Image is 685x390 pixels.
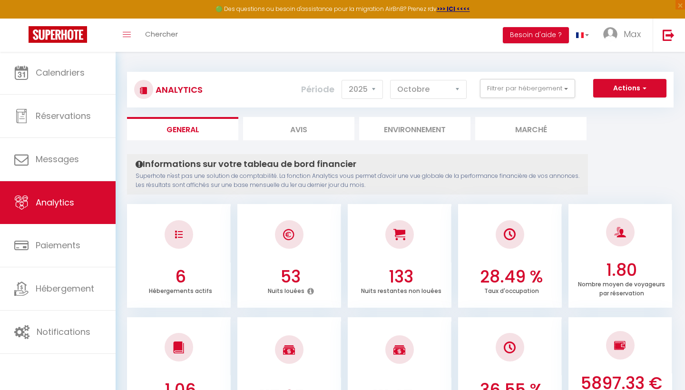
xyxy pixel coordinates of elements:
[480,79,575,98] button: Filtrer par hébergement
[36,283,94,294] span: Hébergement
[359,117,470,140] li: Environnement
[37,326,90,338] span: Notifications
[132,267,228,287] h3: 6
[138,19,185,52] a: Chercher
[614,340,626,351] img: NO IMAGE
[36,239,80,251] span: Paiements
[149,285,212,295] p: Hébergements actifs
[175,231,183,238] img: NO IMAGE
[268,285,304,295] p: Nuits louées
[36,153,79,165] span: Messages
[663,29,675,41] img: logout
[361,285,441,295] p: Nuits restantes non louées
[36,110,91,122] span: Réservations
[503,27,569,43] button: Besoin d'aide ?
[463,267,559,287] h3: 28.49 %
[504,341,516,353] img: NO IMAGE
[593,79,666,98] button: Actions
[624,28,641,40] span: Max
[243,117,354,140] li: Avis
[484,285,539,295] p: Taux d'occupation
[136,172,579,190] p: Superhote n'est pas une solution de comptabilité. La fonction Analytics vous permet d'avoir une v...
[603,27,617,41] img: ...
[145,29,178,39] span: Chercher
[36,196,74,208] span: Analytics
[596,19,653,52] a: ... Max
[136,159,579,169] h4: Informations sur votre tableau de bord financier
[574,260,670,280] h3: 1.80
[301,79,334,100] label: Période
[243,267,339,287] h3: 53
[36,67,85,78] span: Calendriers
[437,5,470,13] a: >>> ICI <<<<
[127,117,238,140] li: General
[29,26,87,43] img: Super Booking
[153,79,203,100] h3: Analytics
[353,267,449,287] h3: 133
[475,117,587,140] li: Marché
[578,278,665,297] p: Nombre moyen de voyageurs par réservation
